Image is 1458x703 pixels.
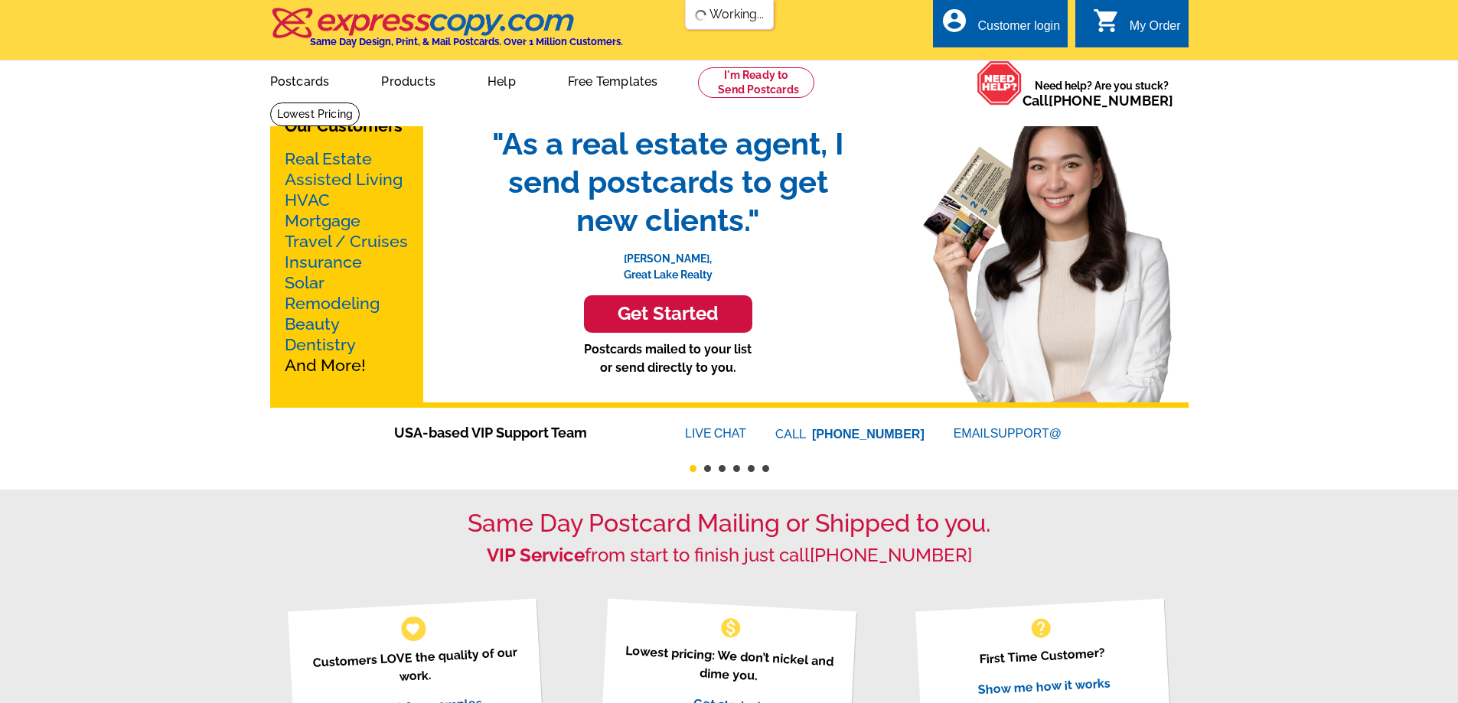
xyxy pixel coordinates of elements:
[977,675,1111,697] a: Show me how it works
[246,62,354,98] a: Postcards
[621,641,837,689] p: Lowest pricing: We don’t nickel and dime you.
[463,62,540,98] a: Help
[285,232,408,251] a: Travel / Cruises
[685,425,714,443] font: LIVE
[719,616,743,640] span: monetization_on
[748,465,755,472] button: 5 of 6
[685,427,746,440] a: LIVECHAT
[285,190,330,210] a: HVAC
[1093,7,1120,34] i: shopping_cart
[941,17,1060,36] a: account_circle Customer login
[977,19,1060,41] div: Customer login
[477,125,859,239] span: "As a real estate agent, I send postcards to get new clients."
[775,425,808,444] font: CALL
[477,239,859,283] p: [PERSON_NAME], Great Lake Realty
[977,60,1023,106] img: help
[270,509,1189,538] h1: Same Day Postcard Mailing or Shipped to you.
[285,335,356,354] a: Dentistry
[285,314,340,334] a: Beauty
[810,544,972,566] a: [PHONE_NUMBER]
[733,465,740,472] button: 4 of 6
[487,544,585,566] strong: VIP Service
[270,18,623,47] a: Same Day Design, Print, & Mail Postcards. Over 1 Million Customers.
[1023,78,1181,109] span: Need help? Are you stuck?
[477,340,859,377] p: Postcards mailed to your list or send directly to you.
[762,465,769,472] button: 6 of 6
[1029,616,1053,640] span: help
[477,295,859,333] a: Get Started
[954,427,1064,440] a: EMAILSUPPORT@
[394,422,639,443] span: USA-based VIP Support Team
[990,425,1064,443] font: SUPPORT@
[934,641,1150,671] p: First Time Customer?
[812,428,925,441] a: [PHONE_NUMBER]
[405,620,421,636] span: favorite
[1023,93,1173,109] span: Call
[941,7,968,34] i: account_circle
[285,149,372,168] a: Real Estate
[543,62,683,98] a: Free Templates
[694,9,706,21] img: loading...
[285,294,380,313] a: Remodeling
[307,643,524,691] p: Customers LOVE the quality of our work.
[270,545,1189,567] h2: from start to finish just call
[310,36,623,47] h4: Same Day Design, Print, & Mail Postcards. Over 1 Million Customers.
[603,303,733,325] h3: Get Started
[704,465,711,472] button: 2 of 6
[285,148,409,376] p: And More!
[719,465,726,472] button: 3 of 6
[357,62,460,98] a: Products
[285,211,360,230] a: Mortgage
[1093,17,1181,36] a: shopping_cart My Order
[285,273,325,292] a: Solar
[285,170,403,189] a: Assisted Living
[1049,93,1173,109] a: [PHONE_NUMBER]
[285,252,362,272] a: Insurance
[1130,19,1181,41] div: My Order
[690,465,696,472] button: 1 of 6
